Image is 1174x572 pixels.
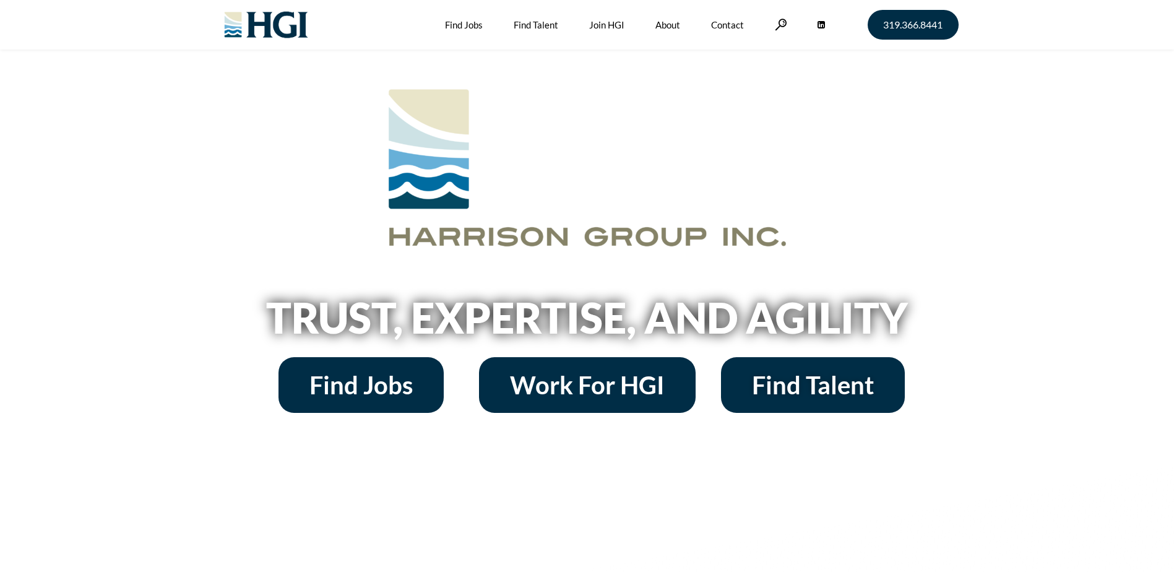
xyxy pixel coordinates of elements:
a: Find Talent [721,357,905,413]
span: Find Jobs [309,373,413,397]
a: 319.366.8441 [868,10,959,40]
a: Work For HGI [479,357,696,413]
a: Search [775,19,787,30]
span: Find Talent [752,373,874,397]
h2: Trust, Expertise, and Agility [235,297,940,339]
a: Find Jobs [278,357,444,413]
span: 319.366.8441 [883,20,943,30]
span: Work For HGI [510,373,665,397]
